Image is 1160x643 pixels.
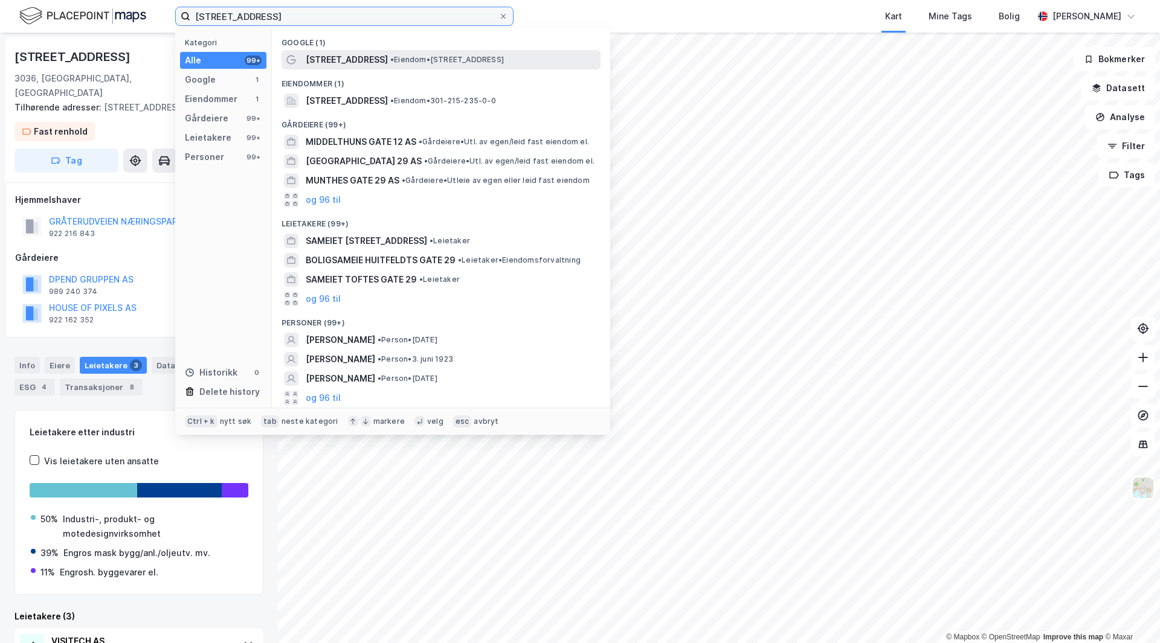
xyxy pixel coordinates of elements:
button: Bokmerker [1074,47,1155,71]
div: Personer (99+) [272,309,610,330]
div: Kart [885,9,902,24]
div: markere [373,417,405,426]
span: [STREET_ADDRESS] [306,53,388,67]
div: Delete history [199,385,260,399]
div: 3 [130,359,142,371]
div: Leietakere [185,130,231,145]
span: [GEOGRAPHIC_DATA] 29 AS [306,154,422,168]
span: SAMEIET [STREET_ADDRESS] [306,234,427,248]
div: 99+ [245,56,262,65]
div: Bolig [999,9,1020,24]
button: og 96 til [306,193,341,207]
div: Datasett [152,357,211,374]
div: Gårdeiere [15,251,263,265]
span: Tilhørende adresser: [14,102,104,112]
div: 0 [252,368,262,377]
span: • [390,55,394,64]
span: Leietaker • Eiendomsforvaltning [458,255,581,265]
button: Tag [14,149,118,173]
span: MIDDELTHUNS GATE 12 AS [306,135,416,149]
div: 4 [38,381,50,393]
div: 39% [40,546,59,560]
span: • [430,236,433,245]
span: Eiendom • 301-215-235-0-0 [390,96,496,106]
div: Info [14,357,40,374]
div: Mine Tags [929,9,972,24]
div: Fast renhold [34,124,88,139]
div: Ctrl + k [185,415,217,427]
div: 11% [40,565,55,580]
div: Historikk [185,365,237,380]
div: Engrosh. byggevarer el. [60,565,158,580]
span: MUNTHES GATE 29 AS [306,173,399,188]
div: [STREET_ADDRESS] [14,100,254,115]
button: Filter [1097,134,1155,158]
div: avbryt [474,417,498,426]
span: Leietaker [419,275,460,284]
div: [PERSON_NAME] [1052,9,1121,24]
span: SAMEIET TOFTES GATE 29 [306,272,417,287]
img: logo.f888ab2527a4732fd821a326f86c7f29.svg [19,5,146,27]
div: Eiere [45,357,75,374]
span: Person • [DATE] [378,374,437,383]
span: [PERSON_NAME] [306,333,375,347]
span: • [378,335,381,344]
span: • [424,156,428,165]
span: Eiendom • [STREET_ADDRESS] [390,55,504,65]
div: Leietakere [80,357,147,374]
div: Personer [185,150,224,164]
button: Analyse [1085,105,1155,129]
div: nytt søk [220,417,252,426]
div: Transaksjoner [60,379,143,395]
div: 99+ [245,152,262,162]
span: Person • 3. juni 1923 [378,354,453,364]
div: 50% [40,512,58,526]
span: Gårdeiere • Utleie av egen eller leid fast eiendom [402,176,590,185]
div: Hjemmelshaver [15,193,263,207]
span: • [419,275,423,284]
span: [PERSON_NAME] [306,371,375,386]
div: 922 216 843 [49,229,95,238]
button: og 96 til [306,391,341,405]
div: 1 [252,75,262,85]
span: • [378,374,381,383]
img: Z [1132,476,1155,499]
a: OpenStreetMap [982,633,1040,641]
div: Eiendommer (1) [272,69,610,91]
div: 99+ [245,133,262,142]
span: Gårdeiere • Utl. av egen/leid fast eiendom el. [424,156,594,166]
button: Tags [1099,163,1155,187]
span: • [419,137,422,146]
span: • [402,176,405,185]
span: [STREET_ADDRESS] [306,94,388,108]
div: Google (1) [272,28,610,50]
a: Mapbox [946,633,979,641]
div: 922 162 352 [49,315,94,325]
span: Leietaker [430,236,470,246]
div: ESG [14,379,55,395]
div: velg [427,417,443,426]
div: 8 [126,381,138,393]
span: Gårdeiere • Utl. av egen/leid fast eiendom el. [419,137,589,147]
div: Gårdeiere [185,111,228,126]
span: • [378,354,381,363]
div: tab [261,415,279,427]
div: Kategori [185,38,266,47]
div: Vis leietakere uten ansatte [44,454,159,469]
div: Kontrollprogram for chat [1100,585,1160,643]
div: neste kategori [282,417,338,426]
span: BOLIGSAMEIE HUITFELDTS GATE 29 [306,253,456,267]
button: og 96 til [306,292,341,306]
div: 3036, [GEOGRAPHIC_DATA], [GEOGRAPHIC_DATA] [14,71,197,100]
div: esc [453,415,472,427]
div: Engros mask bygg/anl./oljeutv. mv. [63,546,210,560]
div: Leietakere (99+) [272,210,610,231]
div: Eiendommer [185,92,237,106]
span: Person • [DATE] [378,335,437,345]
div: Google [185,72,216,87]
a: Improve this map [1043,633,1103,641]
div: [STREET_ADDRESS] [14,47,133,66]
div: 989 240 374 [49,287,97,296]
iframe: Chat Widget [1100,585,1160,643]
div: 1 [252,94,262,104]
